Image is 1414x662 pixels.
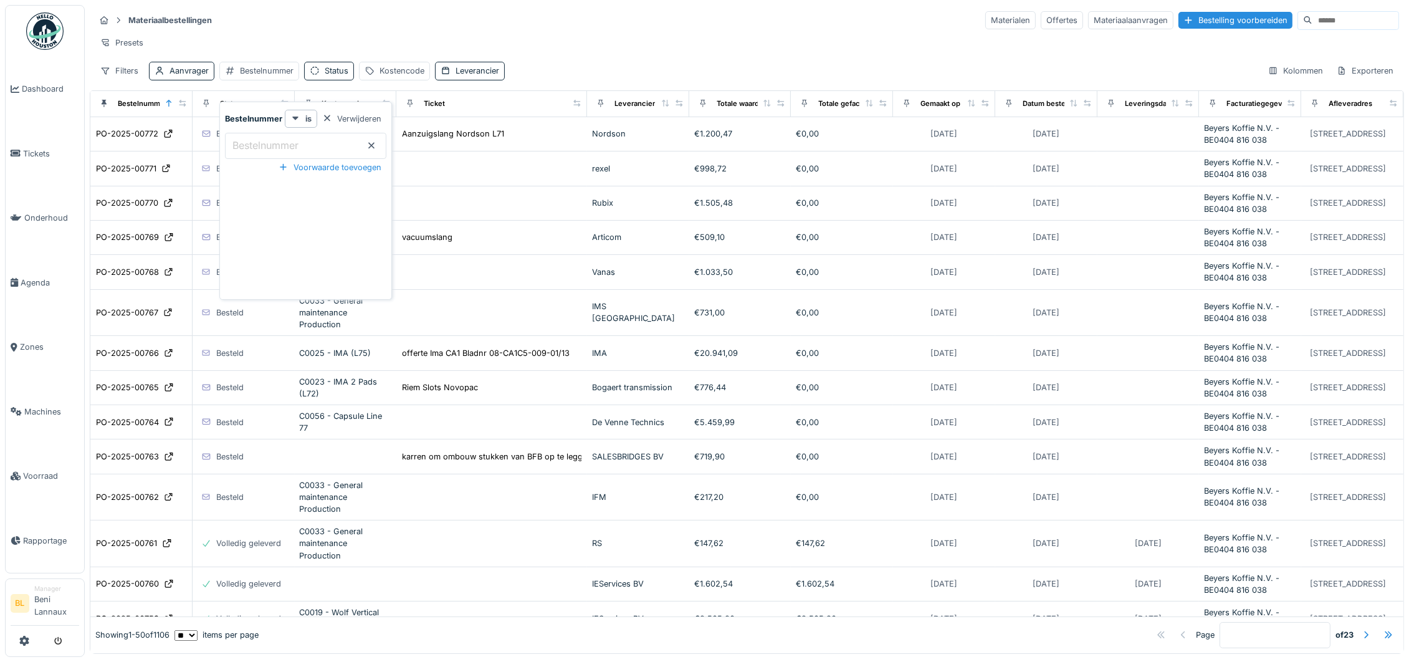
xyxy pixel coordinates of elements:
[796,416,888,428] div: €0,00
[96,266,159,278] div: PO-2025-00768
[240,65,294,77] div: Bestelnummer
[796,491,888,503] div: €0,00
[1310,307,1386,319] div: [STREET_ADDRESS]
[216,537,281,549] div: Volledig geleverd
[1033,578,1059,590] div: [DATE]
[1204,300,1296,324] div: Beyers Koffie N.V. - BE0404 816 038
[1310,128,1386,140] div: [STREET_ADDRESS]
[592,163,684,175] div: rexel
[1204,444,1296,468] div: Beyers Koffie N.V. - BE0404 816 038
[96,128,158,140] div: PO-2025-00772
[1204,156,1296,180] div: Beyers Koffie N.V. - BE0404 816 038
[931,197,958,209] div: [DATE]
[1204,122,1296,146] div: Beyers Koffie N.V. - BE0404 816 038
[95,629,170,641] div: Showing 1 - 50 of 1106
[216,347,244,359] div: Besteld
[322,98,364,109] div: Kostencode
[216,266,244,278] div: Besteld
[818,98,915,109] div: Totale gefactureerde waarde
[1125,98,1180,109] div: Leveringsdatum
[931,163,958,175] div: [DATE]
[1204,341,1296,365] div: Beyers Koffie N.V. - BE0404 816 038
[1310,381,1386,393] div: [STREET_ADDRESS]
[21,277,79,289] span: Agenda
[216,231,244,243] div: Besteld
[694,347,786,359] div: €20.941,09
[931,537,958,549] div: [DATE]
[592,300,684,324] div: IMS [GEOGRAPHIC_DATA]
[694,266,786,278] div: €1.033,50
[96,537,157,549] div: PO-2025-00761
[96,451,159,463] div: PO-2025-00763
[274,159,386,176] div: Voorwaarde toevoegen
[1033,381,1059,393] div: [DATE]
[1135,537,1162,549] div: [DATE]
[717,98,791,109] div: Totale waarde besteld
[300,410,392,434] div: C0056 - Capsule Line 77
[216,128,244,140] div: Besteld
[1135,578,1162,590] div: [DATE]
[174,629,259,641] div: items per page
[985,11,1036,29] div: Materialen
[1033,307,1059,319] div: [DATE]
[592,537,684,549] div: RS
[300,347,392,359] div: C0025 - IMA (L75)
[23,470,79,482] span: Voorraad
[796,578,888,590] div: €1.602,54
[1310,416,1386,428] div: [STREET_ADDRESS]
[230,138,301,153] label: Bestelnummer
[96,197,158,209] div: PO-2025-00770
[1041,11,1083,29] div: Offertes
[1310,197,1386,209] div: [STREET_ADDRESS]
[592,128,684,140] div: Nordson
[216,578,281,590] div: Volledig geleverd
[380,65,424,77] div: Kostencode
[592,231,684,243] div: Articom
[1033,537,1059,549] div: [DATE]
[402,128,504,140] div: Aanzuigslang Nordson L71
[592,491,684,503] div: IFM
[1310,613,1386,625] div: [STREET_ADDRESS]
[1204,226,1296,249] div: Beyers Koffie N.V. - BE0404 816 038
[931,307,958,319] div: [DATE]
[402,381,478,393] div: Riem Slots Novopac
[1331,62,1399,80] div: Exporteren
[1033,128,1059,140] div: [DATE]
[1204,376,1296,400] div: Beyers Koffie N.V. - BE0404 816 038
[23,535,79,547] span: Rapportage
[123,14,217,26] strong: Materiaalbestellingen
[34,584,79,623] li: Beni Lannaux
[96,613,159,625] div: PO-2025-00759
[796,381,888,393] div: €0,00
[1033,231,1059,243] div: [DATE]
[931,128,958,140] div: [DATE]
[1204,607,1296,630] div: Beyers Koffie N.V. - BE0404 816 038
[96,416,159,428] div: PO-2025-00764
[1204,572,1296,596] div: Beyers Koffie N.V. - BE0404 816 038
[694,537,786,549] div: €147,62
[305,113,312,125] strong: is
[1263,62,1329,80] div: Kolommen
[24,406,79,418] span: Machines
[694,491,786,503] div: €217,20
[225,113,282,125] strong: Bestelnummer
[1204,260,1296,284] div: Beyers Koffie N.V. - BE0404 816 038
[1033,416,1059,428] div: [DATE]
[796,451,888,463] div: €0,00
[1310,347,1386,359] div: [STREET_ADDRESS]
[1033,451,1059,463] div: [DATE]
[1310,266,1386,278] div: [STREET_ADDRESS]
[796,307,888,319] div: €0,00
[796,163,888,175] div: €0,00
[1310,578,1386,590] div: [STREET_ADDRESS]
[1178,12,1292,29] div: Bestelling voorbereiden
[1204,191,1296,215] div: Beyers Koffie N.V. - BE0404 816 038
[95,62,144,80] div: Filters
[694,416,786,428] div: €5.459,99
[456,65,499,77] div: Leverancier
[22,83,79,95] span: Dashboard
[1204,485,1296,509] div: Beyers Koffie N.V. - BE0404 816 038
[1329,98,1372,109] div: Afleveradres
[592,613,684,625] div: IEServices BV
[1033,197,1059,209] div: [DATE]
